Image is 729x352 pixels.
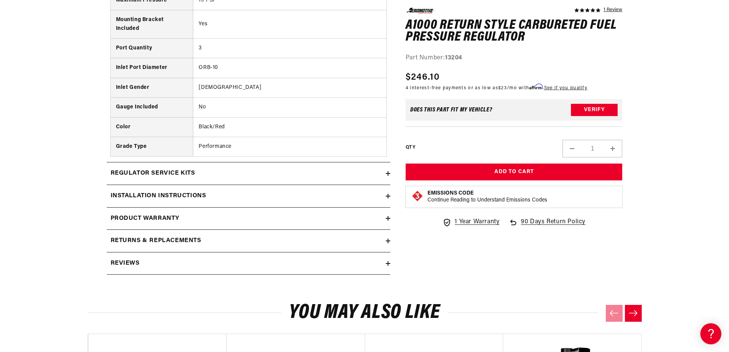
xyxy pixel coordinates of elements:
[529,84,543,90] span: Affirm
[8,133,145,144] a: EFI Fuel Pumps
[107,162,390,185] summary: Regulator Service Kits
[406,53,623,63] div: Part Number:
[521,217,585,235] span: 90 Days Return Policy
[625,305,642,322] button: Next slide
[193,137,387,157] td: Performance
[8,53,145,61] div: General
[111,117,193,137] th: Color
[406,70,440,84] span: $246.10
[111,78,193,97] th: Inlet Gender
[88,304,642,322] h2: You may also like
[406,84,587,92] p: 4 interest-free payments or as low as /mo with .
[8,121,145,133] a: Carbureted Regulators
[8,85,145,92] div: Frequently Asked Questions
[111,137,193,157] th: Grade Type
[8,109,145,121] a: Carbureted Fuel Pumps
[107,230,390,252] summary: Returns & replacements
[193,39,387,58] td: 3
[111,214,180,224] h2: Product warranty
[193,58,387,78] td: ORB-10
[445,54,462,61] strong: 13204
[8,144,145,156] a: 340 Stealth Fuel Pumps
[111,58,193,78] th: Inlet Port Diameter
[509,217,585,235] a: 90 Days Return Policy
[603,8,622,13] a: 1 reviews
[427,197,547,204] p: Continue Reading to Understand Emissions Codes
[427,190,547,204] button: Emissions CodeContinue Reading to Understand Emissions Codes
[498,86,507,90] span: $23
[8,157,145,169] a: Brushless Fuel Pumps
[193,10,387,39] td: Yes
[406,144,415,151] label: QTY
[193,98,387,117] td: No
[8,97,145,109] a: EFI Regulators
[107,208,390,230] summary: Product warranty
[455,217,499,227] span: 1 Year Warranty
[111,259,140,269] h2: Reviews
[8,205,145,218] button: Contact Us
[442,217,499,227] a: 1 Year Warranty
[111,10,193,39] th: Mounting Bracket Included
[406,164,623,181] button: Add to Cart
[111,236,201,246] h2: Returns & replacements
[105,221,147,228] a: POWERED BY ENCHANT
[111,39,193,58] th: Port Quantity
[193,78,387,97] td: [DEMOGRAPHIC_DATA]
[8,65,145,77] a: Getting Started
[410,107,493,113] div: Does This part fit My vehicle?
[411,190,424,202] img: Emissions code
[427,190,474,196] strong: Emissions Code
[406,19,623,43] h1: A1000 Return Style Carbureted Fuel Pressure Regulator
[111,191,206,201] h2: Installation Instructions
[111,169,195,178] h2: Regulator Service Kits
[111,98,193,117] th: Gauge Included
[107,252,390,275] summary: Reviews
[571,104,618,116] button: Verify
[606,305,623,322] button: Previous slide
[193,117,387,137] td: Black/Red
[544,86,587,90] a: See if you qualify - Learn more about Affirm Financing (opens in modal)
[107,185,390,207] summary: Installation Instructions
